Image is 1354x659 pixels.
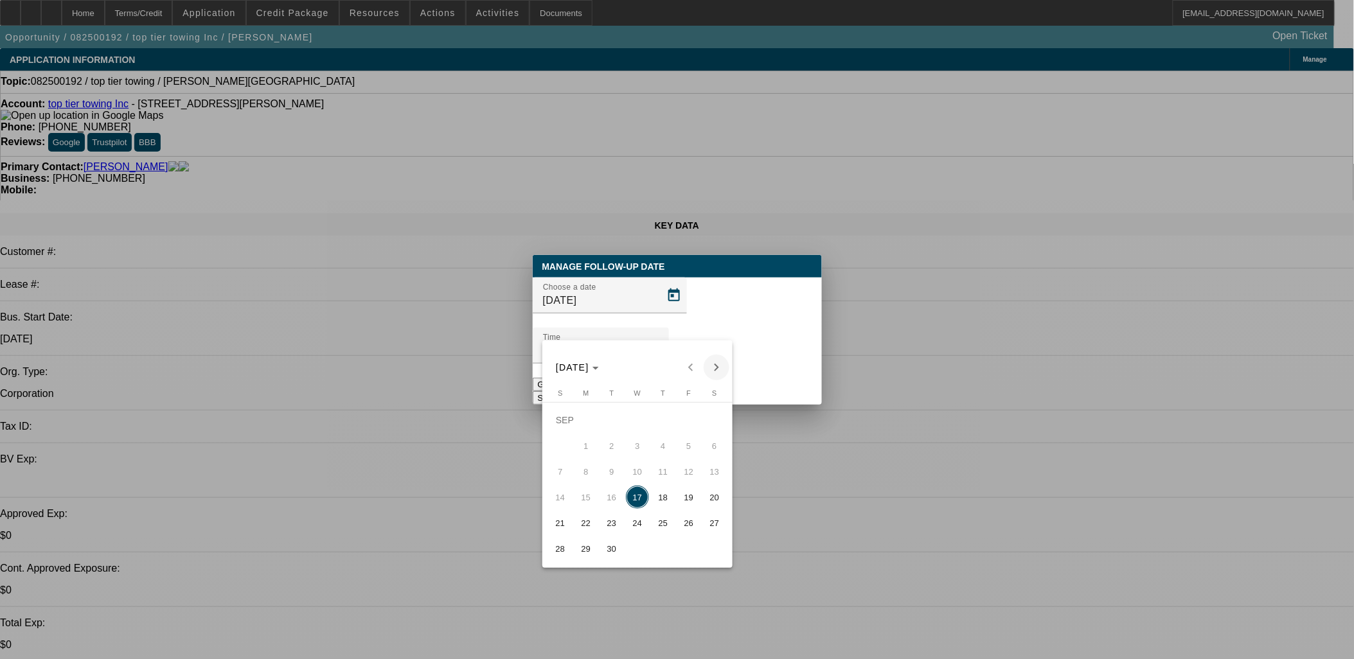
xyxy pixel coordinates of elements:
span: M [583,389,589,397]
button: September 1, 2025 [573,433,599,459]
span: 17 [626,486,649,509]
span: F [687,389,691,397]
button: September 8, 2025 [573,459,599,484]
button: September 23, 2025 [599,510,625,536]
span: 24 [626,511,649,534]
span: 28 [549,537,572,560]
span: 25 [652,511,675,534]
button: September 25, 2025 [650,510,676,536]
span: 11 [652,460,675,483]
span: 19 [677,486,700,509]
button: September 12, 2025 [676,459,702,484]
button: September 18, 2025 [650,484,676,510]
span: 18 [652,486,675,509]
button: September 10, 2025 [625,459,650,484]
span: 16 [600,486,623,509]
span: 20 [703,486,726,509]
button: September 7, 2025 [548,459,573,484]
button: September 29, 2025 [573,536,599,561]
span: 10 [626,460,649,483]
span: 7 [549,460,572,483]
span: 14 [549,486,572,509]
button: Next month [704,355,729,380]
span: 27 [703,511,726,534]
button: Choose month and year [551,356,604,379]
button: September 13, 2025 [702,459,727,484]
span: 8 [575,460,598,483]
button: September 4, 2025 [650,433,676,459]
span: 1 [575,434,598,457]
button: September 20, 2025 [702,484,727,510]
button: September 6, 2025 [702,433,727,459]
span: S [712,389,717,397]
button: September 15, 2025 [573,484,599,510]
span: 6 [703,434,726,457]
span: 13 [703,460,726,483]
span: [DATE] [556,362,589,373]
button: September 14, 2025 [548,484,573,510]
button: September 3, 2025 [625,433,650,459]
button: September 2, 2025 [599,433,625,459]
span: 9 [600,460,623,483]
span: S [558,389,562,397]
span: 2 [600,434,623,457]
button: September 22, 2025 [573,510,599,536]
button: September 19, 2025 [676,484,702,510]
span: 29 [575,537,598,560]
button: September 24, 2025 [625,510,650,536]
span: 26 [677,511,700,534]
span: 21 [549,511,572,534]
button: September 30, 2025 [599,536,625,561]
span: 30 [600,537,623,560]
button: September 28, 2025 [548,536,573,561]
button: September 17, 2025 [625,484,650,510]
button: September 9, 2025 [599,459,625,484]
span: 5 [677,434,700,457]
span: 15 [575,486,598,509]
button: September 11, 2025 [650,459,676,484]
button: September 5, 2025 [676,433,702,459]
span: 12 [677,460,700,483]
span: 4 [652,434,675,457]
button: September 16, 2025 [599,484,625,510]
span: T [661,389,666,397]
span: 22 [575,511,598,534]
span: T [610,389,614,397]
span: 23 [600,511,623,534]
button: September 27, 2025 [702,510,727,536]
span: W [634,389,641,397]
span: 3 [626,434,649,457]
button: September 26, 2025 [676,510,702,536]
td: SEP [548,407,727,433]
button: September 21, 2025 [548,510,573,536]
